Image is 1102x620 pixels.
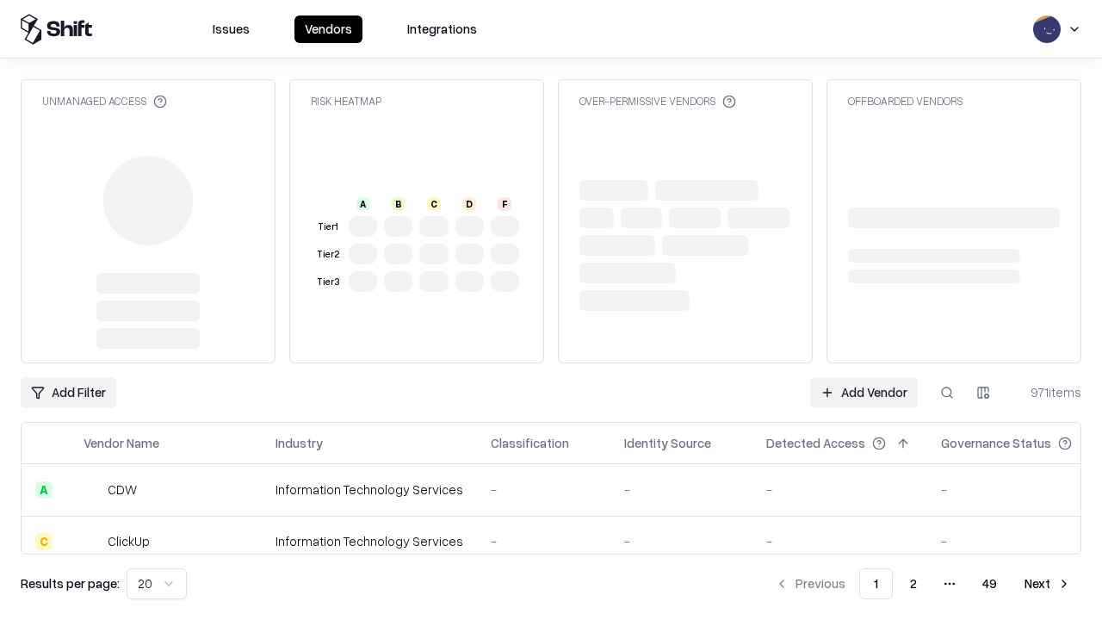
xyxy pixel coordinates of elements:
div: - [766,480,913,499]
div: F [498,197,511,211]
div: C [35,533,53,550]
div: Over-Permissive Vendors [579,94,736,108]
div: D [462,197,476,211]
div: Governance Status [941,434,1051,452]
img: CDW [84,481,101,499]
div: Industry [275,434,323,452]
div: - [941,532,1099,550]
div: Tier 2 [314,247,342,262]
div: 971 items [1012,383,1081,401]
button: Next [1014,568,1081,599]
div: - [766,532,913,550]
div: Risk Heatmap [311,94,381,108]
div: - [624,480,739,499]
div: Unmanaged Access [42,94,167,108]
div: Tier 1 [314,220,342,234]
div: - [624,532,739,550]
div: A [356,197,370,211]
div: - [941,480,1099,499]
button: Integrations [397,15,487,43]
div: A [35,481,53,499]
button: 2 [896,568,931,599]
button: Add Filter [21,377,116,408]
a: Add Vendor [810,377,918,408]
div: Information Technology Services [275,480,463,499]
p: Results per page: [21,574,120,592]
img: ClickUp [84,533,101,550]
div: Detected Access [766,434,865,452]
div: CDW [108,480,137,499]
div: Information Technology Services [275,532,463,550]
div: - [491,480,597,499]
nav: pagination [765,568,1081,599]
div: ClickUp [108,532,150,550]
div: C [427,197,441,211]
button: Vendors [294,15,362,43]
div: - [491,532,597,550]
button: 49 [969,568,1011,599]
div: Tier 3 [314,275,342,289]
div: Identity Source [624,434,711,452]
div: Offboarded Vendors [848,94,963,108]
div: Vendor Name [84,434,159,452]
div: Classification [491,434,569,452]
div: B [392,197,406,211]
button: 1 [859,568,893,599]
button: Issues [202,15,260,43]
